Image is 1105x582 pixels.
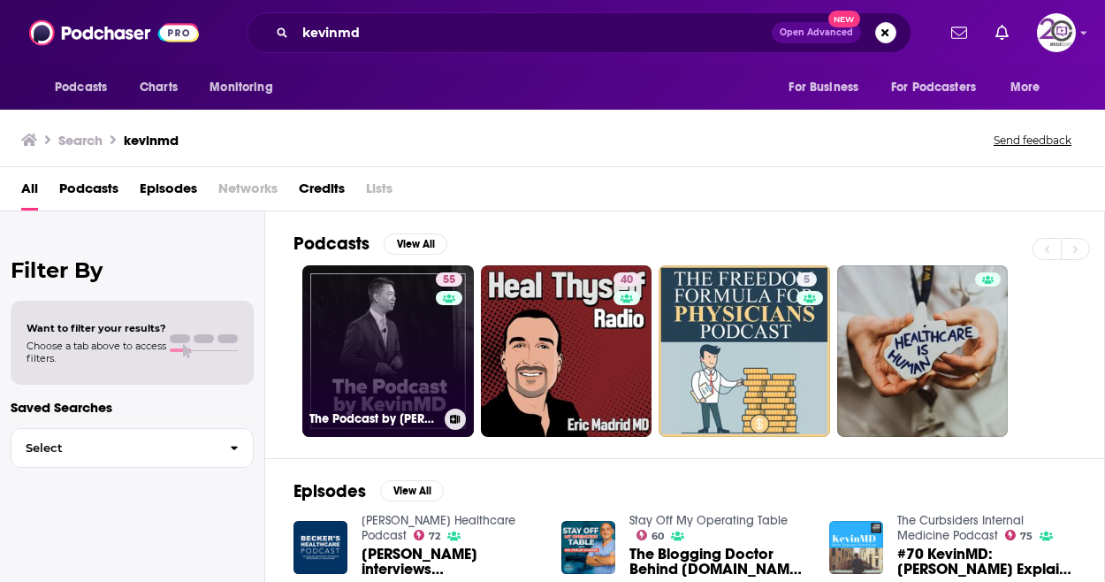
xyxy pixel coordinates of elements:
[1037,13,1076,52] button: Show profile menu
[796,272,817,287] a: 5
[636,530,665,540] a: 60
[443,272,455,289] span: 55
[897,513,1024,543] a: The Curbsiders Internal Medicine Podcast
[828,11,860,27] span: New
[55,75,107,100] span: Podcasts
[140,174,197,211] a: Episodes
[629,513,788,528] a: Stay Off My Operating Table
[1037,13,1076,52] img: User Profile
[652,532,664,540] span: 60
[29,16,199,50] img: Podchaser - Follow, Share and Rate Podcasts
[561,521,615,575] img: The Blogging Doctor Behind KevinMD.com - #58
[621,272,633,289] span: 40
[776,71,880,104] button: open menu
[11,428,254,468] button: Select
[124,132,179,149] h3: kevinmd
[629,547,808,577] span: The Blogging Doctor Behind [DOMAIN_NAME] - #58
[804,272,810,289] span: 5
[366,174,392,211] span: Lists
[1037,13,1076,52] span: Logged in as kvolz
[293,233,370,255] h2: Podcasts
[27,322,166,334] span: Want to filter your results?
[429,532,440,540] span: 72
[247,12,911,53] div: Search podcasts, credits, & more...
[302,265,474,437] a: 55The Podcast by [PERSON_NAME]
[293,480,444,502] a: EpisodesView All
[218,174,278,211] span: Networks
[293,480,366,502] h2: Episodes
[380,480,444,502] button: View All
[42,71,130,104] button: open menu
[481,265,652,437] a: 40
[362,547,540,577] span: [PERSON_NAME] interviews [PERSON_NAME], Founder and Editor of [DOMAIN_NAME]
[59,174,118,211] a: Podcasts
[772,22,861,43] button: Open AdvancedNew
[1020,532,1033,540] span: 75
[197,71,295,104] button: open menu
[613,272,640,287] a: 40
[891,75,976,100] span: For Podcasters
[944,18,974,48] a: Show notifications dropdown
[11,442,216,454] span: Select
[384,234,447,255] button: View All
[436,272,462,287] a: 55
[362,547,540,577] a: Scott Becker interviews Kevin Pho, Founder and Editor of KevinMD.com
[414,530,441,540] a: 72
[295,19,772,47] input: Search podcasts, credits, & more...
[140,75,178,100] span: Charts
[1005,530,1033,540] a: 75
[293,521,347,575] img: Scott Becker interviews Kevin Pho, Founder and Editor of KevinMD.com
[629,547,808,577] a: The Blogging Doctor Behind KevinMD.com - #58
[988,18,1016,48] a: Show notifications dropdown
[293,233,447,255] a: PodcastsView All
[27,340,166,364] span: Choose a tab above to access filters.
[309,411,438,426] h3: The Podcast by [PERSON_NAME]
[998,71,1063,104] button: open menu
[58,132,103,149] h3: Search
[988,133,1077,148] button: Send feedback
[362,513,515,543] a: Becker’s Healthcare Podcast
[897,547,1076,577] a: #70 KevinMD: Kevin Explains Everything
[21,174,38,211] a: All
[880,71,1002,104] button: open menu
[780,28,853,37] span: Open Advanced
[659,265,830,437] a: 5
[11,399,254,416] p: Saved Searches
[829,521,883,575] img: #70 KevinMD: Kevin Explains Everything
[299,174,345,211] a: Credits
[128,71,188,104] a: Charts
[897,547,1076,577] span: #70 KevinMD: [PERSON_NAME] Explains Everything
[789,75,858,100] span: For Business
[210,75,272,100] span: Monitoring
[11,257,254,283] h2: Filter By
[1010,75,1040,100] span: More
